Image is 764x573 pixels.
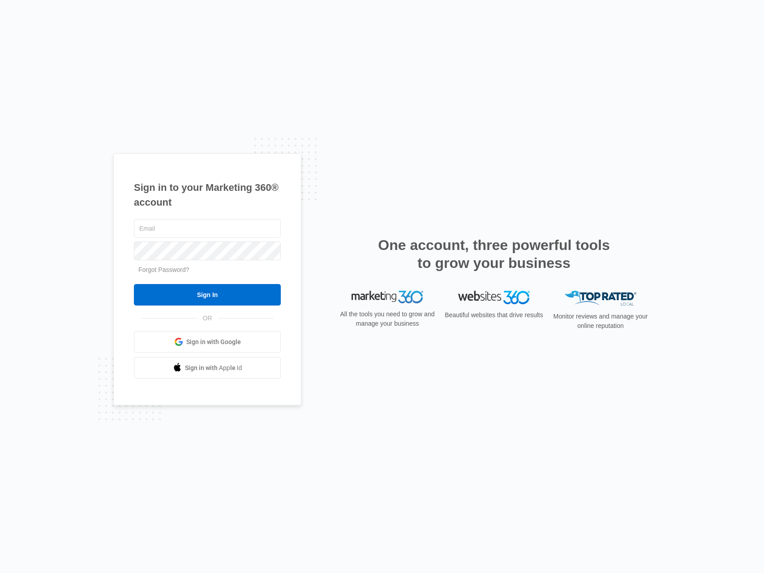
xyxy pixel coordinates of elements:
[444,310,544,320] p: Beautiful websites that drive results
[337,310,438,328] p: All the tools you need to grow and manage your business
[550,312,651,331] p: Monitor reviews and manage your online reputation
[197,314,219,323] span: OR
[186,337,241,347] span: Sign in with Google
[134,357,281,379] a: Sign in with Apple Id
[134,219,281,238] input: Email
[138,266,189,273] a: Forgot Password?
[134,180,281,210] h1: Sign in to your Marketing 360® account
[185,363,242,373] span: Sign in with Apple Id
[352,291,423,303] img: Marketing 360
[458,291,530,304] img: Websites 360
[134,284,281,306] input: Sign In
[565,291,636,306] img: Top Rated Local
[134,331,281,353] a: Sign in with Google
[375,236,613,272] h2: One account, three powerful tools to grow your business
